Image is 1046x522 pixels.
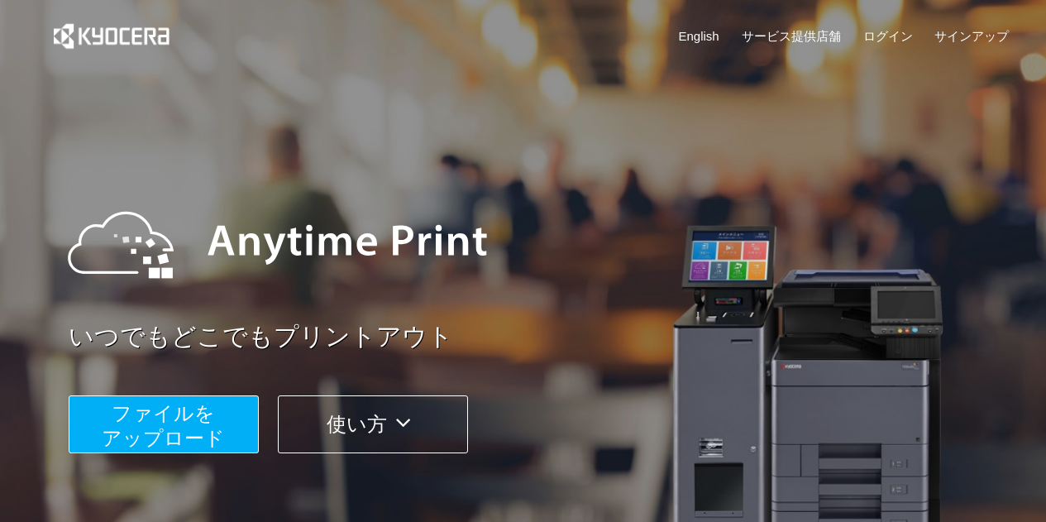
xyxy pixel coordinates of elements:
button: 使い方 [278,395,468,453]
button: ファイルを​​アップロード [69,395,259,453]
span: ファイルを ​​アップロード [102,402,225,449]
a: ログイン [863,27,913,45]
a: English [679,27,719,45]
a: サインアップ [934,27,1009,45]
a: いつでもどこでもプリントアウト [69,319,1020,355]
a: サービス提供店舗 [742,27,841,45]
